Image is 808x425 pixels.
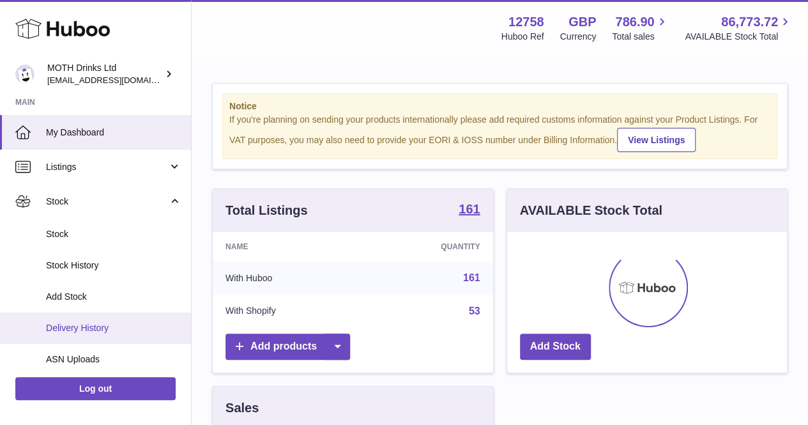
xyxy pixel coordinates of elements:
[617,128,696,152] a: View Listings
[15,377,176,400] a: Log out
[225,334,350,360] a: Add products
[213,295,363,328] td: With Shopify
[46,291,181,303] span: Add Stock
[46,161,168,173] span: Listings
[46,322,181,334] span: Delivery History
[615,13,654,31] span: 786.90
[508,13,544,31] strong: 12758
[560,31,597,43] div: Currency
[46,259,181,272] span: Stock History
[685,31,793,43] span: AVAILABLE Stock Total
[229,100,770,112] strong: Notice
[225,399,259,417] h3: Sales
[225,202,308,219] h3: Total Listings
[459,203,480,215] strong: 161
[46,228,181,240] span: Stock
[463,272,480,283] a: 161
[229,114,770,152] div: If you're planning on sending your products internationally please add required customs informati...
[47,62,162,86] div: MOTH Drinks Ltd
[47,75,188,85] span: [EMAIL_ADDRESS][DOMAIN_NAME]
[685,13,793,43] a: 86,773.72 AVAILABLE Stock Total
[612,13,669,43] a: 786.90 Total sales
[520,202,662,219] h3: AVAILABLE Stock Total
[213,261,363,295] td: With Huboo
[501,31,544,43] div: Huboo Ref
[46,196,168,208] span: Stock
[469,305,480,316] a: 53
[15,65,34,84] img: orders@mothdrinks.com
[46,353,181,366] span: ASN Uploads
[459,203,480,218] a: 161
[363,232,492,261] th: Quantity
[568,13,596,31] strong: GBP
[721,13,778,31] span: 86,773.72
[46,127,181,139] span: My Dashboard
[520,334,591,360] a: Add Stock
[213,232,363,261] th: Name
[612,31,669,43] span: Total sales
